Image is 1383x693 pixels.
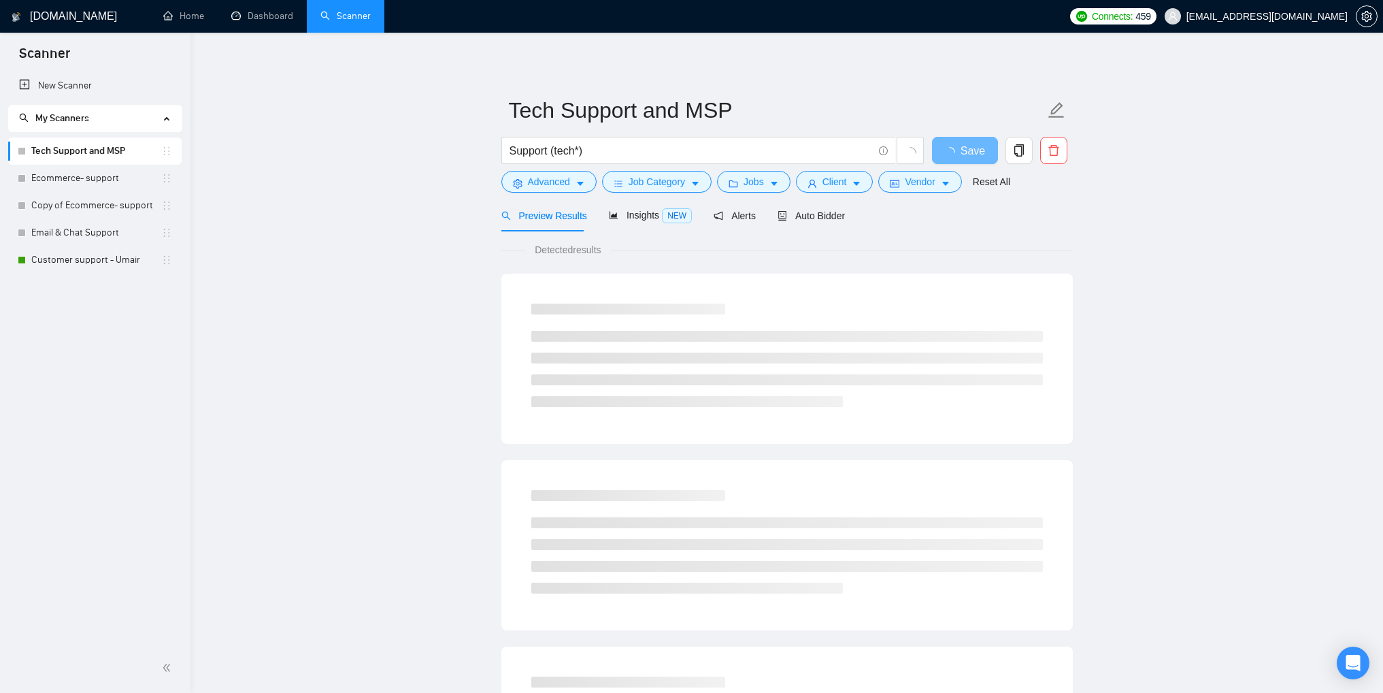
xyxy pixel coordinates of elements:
span: caret-down [941,178,950,189]
span: Scanner [8,44,81,72]
a: Copy of Ecommerce- support [31,192,161,219]
span: Advanced [528,174,570,189]
a: Reset All [973,174,1010,189]
a: dashboardDashboard [231,10,293,22]
button: setting [1356,5,1378,27]
span: Alerts [714,210,756,221]
input: Search Freelance Jobs... [510,142,873,159]
span: Save [961,142,985,159]
button: Save [932,137,998,164]
span: My Scanners [19,112,89,124]
span: Client [822,174,847,189]
span: holder [161,146,172,157]
button: idcardVendorcaret-down [878,171,961,193]
span: holder [161,200,172,211]
span: area-chart [609,210,618,220]
span: info-circle [879,146,888,155]
li: Email & Chat Support [8,219,182,246]
span: My Scanners [35,112,89,124]
span: caret-down [769,178,779,189]
a: setting [1356,11,1378,22]
span: search [501,211,511,221]
span: bars [614,178,623,189]
span: Jobs [744,174,764,189]
span: double-left [162,661,176,675]
span: holder [161,227,172,238]
button: userClientcaret-down [796,171,873,193]
li: New Scanner [8,72,182,99]
span: Detected results [525,242,610,257]
span: robot [778,211,787,221]
span: user [807,178,817,189]
a: homeHome [163,10,204,22]
span: Job Category [629,174,685,189]
span: 459 [1135,9,1150,24]
span: setting [513,178,522,189]
span: Vendor [905,174,935,189]
img: upwork-logo.png [1076,11,1087,22]
span: caret-down [576,178,585,189]
div: Open Intercom Messenger [1337,647,1369,679]
a: Email & Chat Support [31,219,161,246]
span: user [1168,12,1178,21]
li: Customer support - Umair [8,246,182,274]
span: notification [714,211,723,221]
button: settingAdvancedcaret-down [501,171,597,193]
li: Ecommerce- support [8,165,182,192]
a: Customer support - Umair [31,246,161,274]
img: logo [12,6,21,28]
a: New Scanner [19,72,171,99]
button: copy [1005,137,1033,164]
span: holder [161,173,172,184]
span: idcard [890,178,899,189]
span: delete [1041,144,1067,157]
button: folderJobscaret-down [717,171,790,193]
span: loading [904,147,916,159]
span: Insights [609,210,692,221]
span: NEW [662,208,692,223]
span: setting [1356,11,1377,22]
span: caret-down [690,178,700,189]
span: Connects: [1092,9,1133,24]
span: Auto Bidder [778,210,845,221]
li: Copy of Ecommerce- support [8,192,182,219]
li: Tech Support and MSP [8,138,182,165]
input: Scanner name... [509,93,1045,127]
button: delete [1040,137,1067,164]
span: edit [1048,101,1065,119]
span: caret-down [852,178,861,189]
button: barsJob Categorycaret-down [602,171,712,193]
span: copy [1006,144,1032,157]
span: loading [944,147,961,158]
a: searchScanner [320,10,371,22]
span: Preview Results [501,210,587,221]
span: holder [161,255,172,265]
span: search [19,113,29,123]
a: Ecommerce- support [31,165,161,192]
a: Tech Support and MSP [31,138,161,165]
span: folder [729,178,738,189]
